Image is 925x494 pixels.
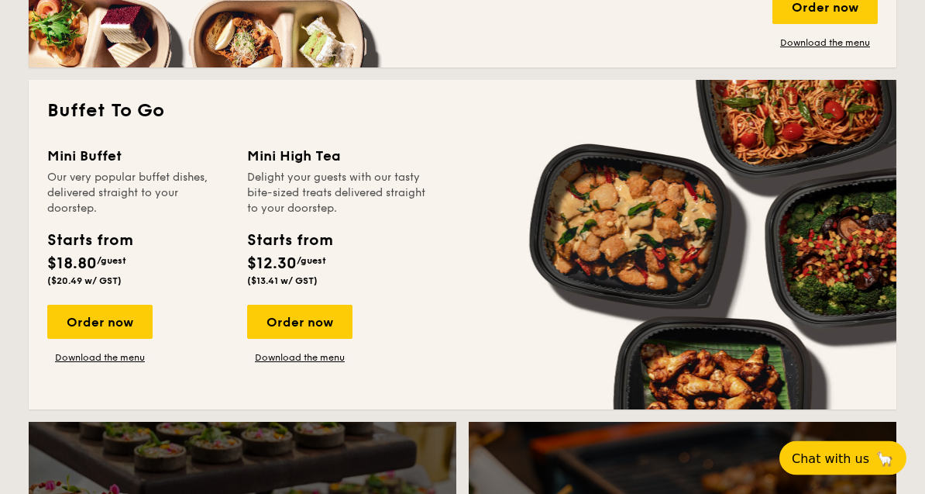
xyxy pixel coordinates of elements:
span: $18.80 [47,255,97,274]
div: Order now [247,306,352,340]
h2: Buffet To Go [47,99,878,124]
div: Starts from [47,230,132,253]
div: Starts from [247,230,332,253]
a: Download the menu [247,352,352,364]
button: Chat with us🦙 [779,441,906,475]
div: Mini Buffet [47,146,229,168]
span: ($13.41 w/ GST) [247,276,318,287]
span: Chat with us [792,451,869,466]
div: Delight your guests with our tasty bite-sized treats delivered straight to your doorstep. [247,171,428,217]
span: /guest [297,256,326,267]
div: Order now [47,306,153,340]
span: ($20.49 w/ GST) [47,276,122,287]
span: $12.30 [247,255,297,274]
span: 🦙 [875,450,894,468]
div: Our very popular buffet dishes, delivered straight to your doorstep. [47,171,229,217]
span: /guest [97,256,126,267]
div: Mini High Tea [247,146,428,168]
a: Download the menu [772,37,878,50]
a: Download the menu [47,352,153,364]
